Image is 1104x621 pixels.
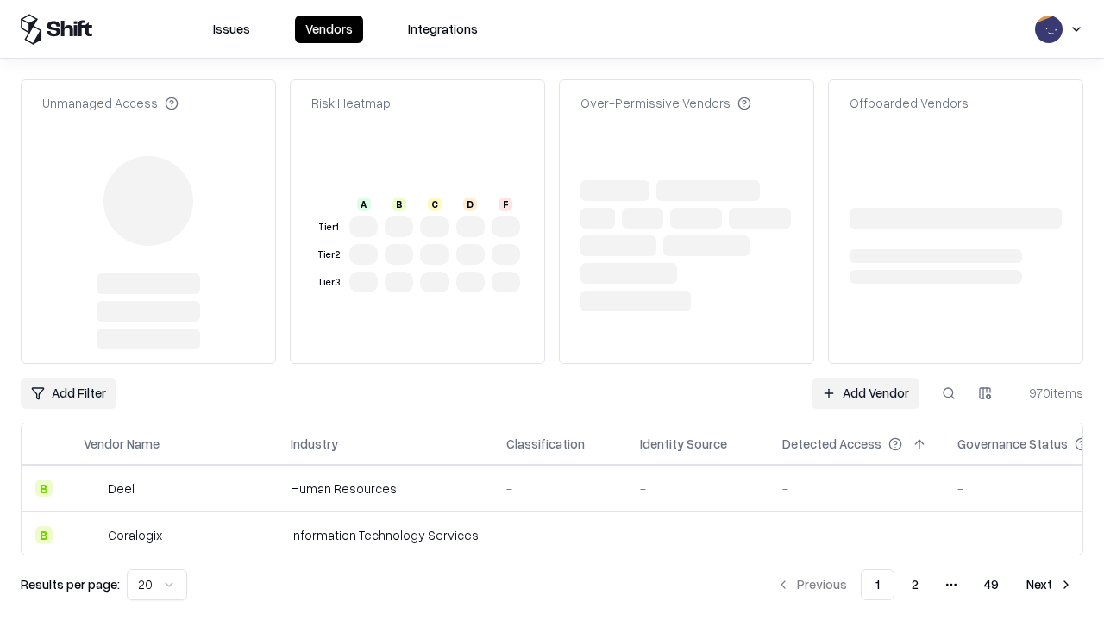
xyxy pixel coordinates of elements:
div: Offboarded Vendors [850,94,969,112]
div: B [392,198,406,211]
div: Coralogix [108,526,162,544]
div: - [506,480,612,498]
div: Vendor Name [84,435,160,453]
div: B [35,480,53,497]
div: F [499,198,512,211]
div: - [782,526,930,544]
nav: pagination [766,569,1083,600]
div: Tier 3 [315,275,342,290]
div: Information Technology Services [291,526,479,544]
div: Deel [108,480,135,498]
div: 970 items [1014,384,1083,402]
div: Over-Permissive Vendors [580,94,751,112]
a: Add Vendor [812,378,919,409]
div: B [35,526,53,543]
button: 1 [861,569,894,600]
div: Risk Heatmap [311,94,391,112]
div: A [357,198,371,211]
img: Coralogix [84,526,101,543]
div: C [428,198,442,211]
div: Tier 1 [315,220,342,235]
button: Next [1016,569,1083,600]
div: - [782,480,930,498]
div: Human Resources [291,480,479,498]
div: - [640,526,755,544]
div: D [463,198,477,211]
button: 2 [898,569,932,600]
button: Issues [203,16,260,43]
div: Tier 2 [315,248,342,262]
div: Classification [506,435,585,453]
button: Vendors [295,16,363,43]
div: - [506,526,612,544]
div: - [640,480,755,498]
div: Identity Source [640,435,727,453]
button: Integrations [398,16,488,43]
div: Industry [291,435,338,453]
div: Governance Status [957,435,1068,453]
img: Deel [84,480,101,497]
div: Unmanaged Access [42,94,179,112]
p: Results per page: [21,575,120,593]
button: 49 [970,569,1013,600]
button: Add Filter [21,378,116,409]
div: Detected Access [782,435,881,453]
